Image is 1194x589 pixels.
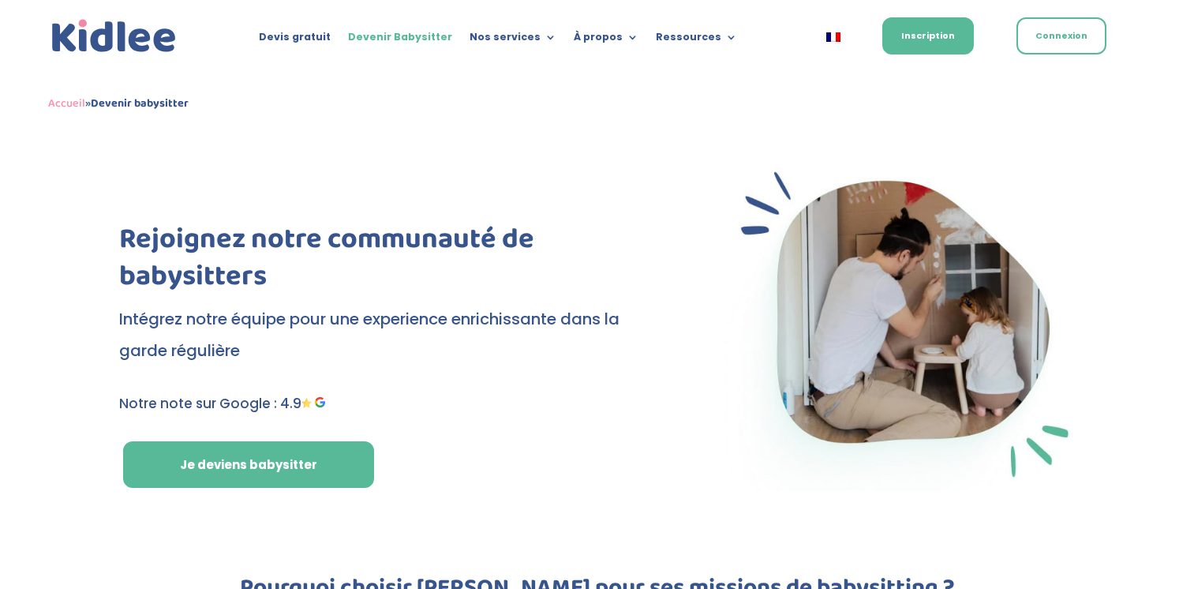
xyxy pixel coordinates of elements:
[348,32,452,49] a: Devenir Babysitter
[119,308,619,362] span: Intégrez notre équipe pour une experience enrichissante dans la garde régulière
[123,441,374,489] a: Je deviens babysitter
[48,94,189,113] span: »
[48,94,85,113] a: Accueil
[574,32,638,49] a: À propos
[91,94,189,113] strong: Devenir babysitter
[119,216,534,299] span: Rejoignez notre communauté de babysitters
[1016,17,1106,54] a: Connexion
[656,32,737,49] a: Ressources
[48,16,180,57] img: logo_kidlee_bleu
[48,16,180,57] a: Kidlee Logo
[826,32,840,42] img: Français
[882,17,974,54] a: Inscription
[119,392,672,415] p: Notre note sur Google : 4.9
[259,32,331,49] a: Devis gratuit
[724,158,1074,492] img: Babysitter
[470,32,556,49] a: Nos services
